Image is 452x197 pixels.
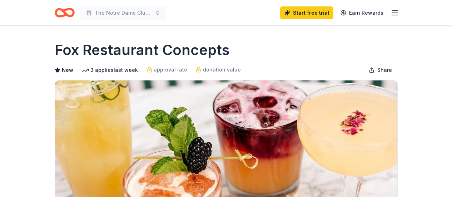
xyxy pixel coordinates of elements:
button: Share [363,63,398,77]
span: approval rate [154,65,187,74]
span: New [62,66,73,74]
span: The Notre Dame Club of The Villages Annual [PERSON_NAME] Memorial Golf Tournament [95,9,152,17]
span: donation value [203,65,241,74]
a: Earn Rewards [336,6,388,19]
a: approval rate [146,65,187,74]
h1: Fox Restaurant Concepts [55,40,230,60]
a: Home [55,4,75,21]
button: The Notre Dame Club of The Villages Annual [PERSON_NAME] Memorial Golf Tournament [80,6,166,20]
div: 3 applies last week [82,66,138,74]
a: Start free trial [280,6,333,19]
span: Share [377,66,392,74]
a: donation value [196,65,241,74]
